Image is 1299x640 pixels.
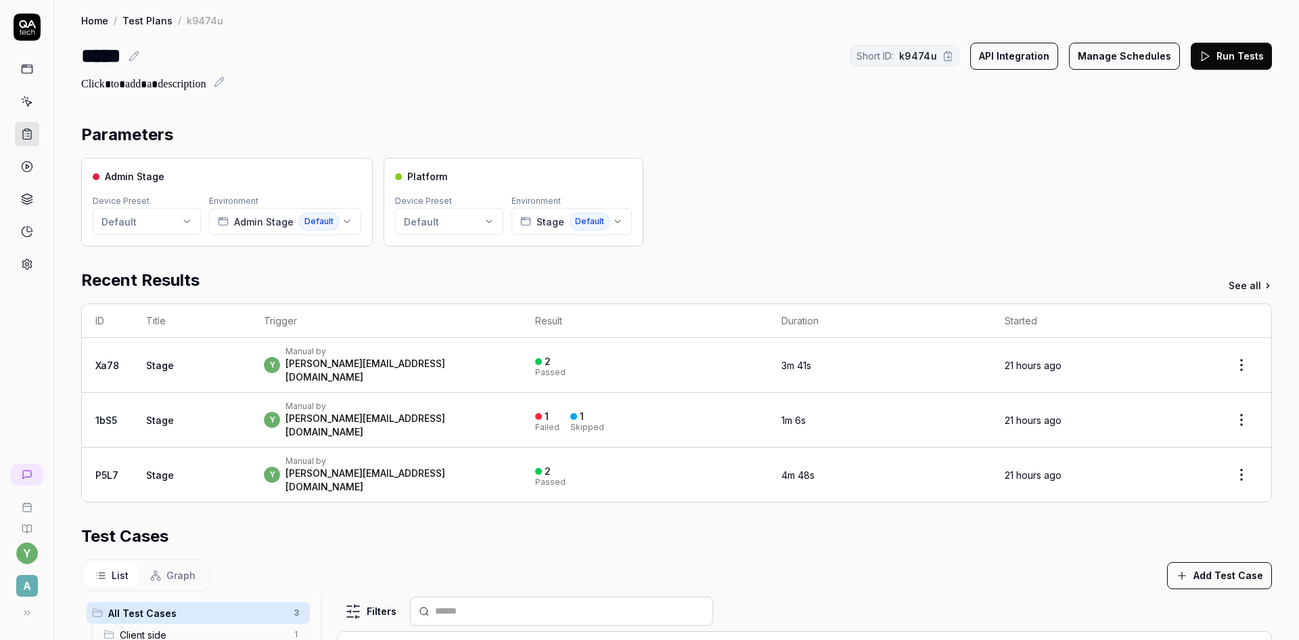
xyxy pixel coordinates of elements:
th: Title [133,304,250,338]
div: Manual by [286,346,508,357]
span: k9474u [899,49,937,63]
span: List [112,568,129,582]
label: Device Preset [93,196,150,206]
button: Add Test Case [1167,562,1272,589]
time: 4m 48s [781,469,815,481]
div: [PERSON_NAME][EMAIL_ADDRESS][DOMAIN_NAME] [286,357,508,384]
span: A [16,575,38,597]
button: y [16,542,38,564]
a: Documentation [5,513,48,534]
label: Environment [511,196,561,206]
a: Stage [146,469,174,481]
th: ID [82,304,133,338]
a: New conversation [11,464,43,486]
th: Duration [768,304,992,338]
h2: Test Cases [81,524,168,549]
a: Stage [146,360,174,371]
button: Run Tests [1191,43,1272,70]
div: Default [404,215,439,229]
button: Default [93,208,201,235]
div: Manual by [286,456,508,467]
a: See all [1229,278,1272,293]
div: k9474u [187,14,223,27]
button: StageDefault [511,208,632,235]
span: y [264,467,280,483]
span: 3 [288,605,304,621]
div: / [178,14,181,27]
span: Default [299,213,339,230]
time: 21 hours ago [1005,414,1062,426]
label: Device Preset [395,196,452,206]
button: Default [395,208,503,235]
div: Manual by [286,401,508,412]
div: Default [101,215,137,229]
th: Result [522,304,768,338]
div: Passed [535,368,566,377]
button: Manage Schedules [1069,43,1180,70]
button: API Integration [970,43,1058,70]
a: Xa78 [95,360,119,371]
time: 21 hours ago [1005,469,1062,481]
a: 1bS5 [95,414,117,426]
span: Default [570,213,610,230]
span: Stage [537,215,564,229]
th: Started [991,304,1212,338]
span: y [264,357,280,373]
button: Filters [337,598,405,625]
div: [PERSON_NAME][EMAIL_ADDRESS][DOMAIN_NAME] [286,467,508,494]
div: Failed [535,423,560,431]
span: All Test Cases [108,606,286,620]
span: Graph [166,568,196,582]
button: List [85,563,139,588]
time: 21 hours ago [1005,360,1062,371]
span: Admin Stage [105,169,164,184]
span: Admin Stage [234,215,294,229]
a: Home [81,14,108,27]
time: 3m 41s [781,360,811,371]
a: Book a call with us [5,491,48,513]
a: Stage [146,414,174,426]
label: Environment [209,196,258,206]
th: Trigger [250,304,522,338]
div: 2 [545,356,551,368]
a: P5L7 [95,469,118,481]
time: 1m 6s [781,414,806,426]
h2: Parameters [81,123,173,147]
div: [PERSON_NAME][EMAIL_ADDRESS][DOMAIN_NAME] [286,412,508,439]
span: y [264,412,280,428]
div: Passed [535,478,566,486]
div: / [114,14,117,27]
div: 1 [545,410,549,423]
button: Graph [139,563,206,588]
h2: Recent Results [81,268,200,293]
button: Admin StageDefault [209,208,361,235]
span: Platform [407,169,447,184]
a: Test Plans [122,14,173,27]
span: Short ID: [857,49,894,63]
div: Skipped [570,423,604,431]
div: 2 [545,465,551,477]
div: 1 [580,410,584,423]
button: A [5,564,48,599]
